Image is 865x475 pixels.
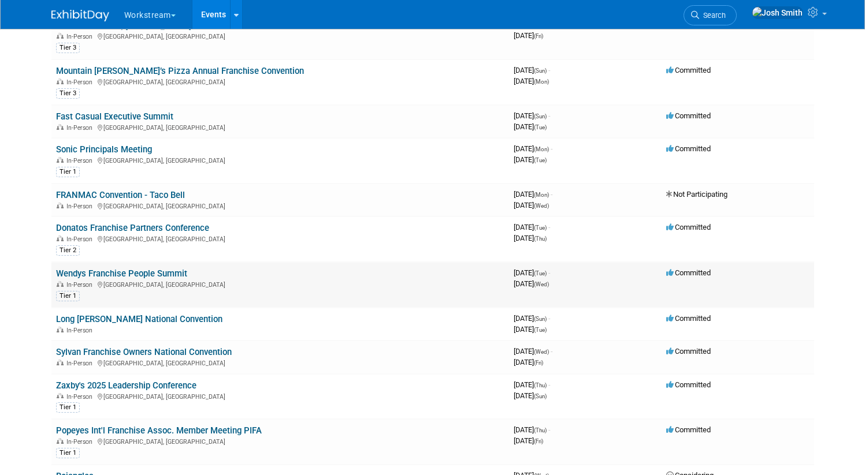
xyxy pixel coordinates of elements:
span: (Thu) [534,427,547,433]
div: Tier 3 [56,88,80,99]
span: In-Person [66,33,96,40]
div: Tier 3 [56,43,80,53]
span: In-Person [66,327,96,334]
span: Committed [666,144,711,153]
div: [GEOGRAPHIC_DATA], [GEOGRAPHIC_DATA] [56,436,504,446]
span: (Wed) [534,281,549,287]
div: [GEOGRAPHIC_DATA], [GEOGRAPHIC_DATA] [56,391,504,401]
a: Sonic Principals Meeting [56,144,152,155]
span: - [548,425,550,434]
span: (Sun) [534,316,547,322]
span: (Tue) [534,327,547,333]
span: [DATE] [514,279,549,288]
span: In-Person [66,157,96,164]
div: [GEOGRAPHIC_DATA], [GEOGRAPHIC_DATA] [56,77,504,86]
span: Committed [666,347,711,356]
div: Tier 1 [56,448,80,458]
span: (Thu) [534,382,547,388]
div: [GEOGRAPHIC_DATA], [GEOGRAPHIC_DATA] [56,234,504,243]
div: Tier 1 [56,402,80,413]
a: Long [PERSON_NAME] National Convention [56,314,222,324]
span: [DATE] [514,144,552,153]
span: (Thu) [534,235,547,242]
img: In-Person Event [57,33,64,39]
span: Committed [666,223,711,231]
a: Mountain [PERSON_NAME]’s Pizza Annual Franchise Convention [56,66,304,76]
span: [DATE] [514,391,547,400]
span: In-Person [66,393,96,401]
span: - [548,380,550,389]
span: - [551,347,552,356]
a: JOA Conference | [PERSON_NAME] in the Box [56,21,232,31]
img: In-Person Event [57,327,64,332]
a: FRANMAC Convention - Taco Bell [56,190,185,200]
img: In-Person Event [57,438,64,444]
img: In-Person Event [57,124,64,130]
span: Committed [666,425,711,434]
span: - [548,223,550,231]
img: In-Person Event [57,281,64,287]
a: Donatos Franchise Partners Conference [56,223,209,233]
img: In-Person Event [57,235,64,241]
span: Committed [666,380,711,389]
span: (Tue) [534,225,547,231]
a: Sylvan Franchise Owners National Convention [56,347,232,357]
div: [GEOGRAPHIC_DATA], [GEOGRAPHIC_DATA] [56,358,504,367]
span: In-Person [66,78,96,86]
span: (Wed) [534,203,549,209]
span: (Sun) [534,68,547,74]
span: (Wed) [534,349,549,355]
span: Committed [666,314,711,323]
span: [DATE] [514,358,543,366]
span: [DATE] [514,155,547,164]
div: Tier 1 [56,291,80,301]
a: Popeyes Int'l Franchise Assoc. Member Meeting PIFA [56,425,262,436]
span: [DATE] [514,77,549,85]
span: - [551,190,552,199]
span: [DATE] [514,201,549,210]
span: In-Person [66,203,96,210]
span: [DATE] [514,380,550,389]
img: In-Person Event [57,78,64,84]
span: [DATE] [514,122,547,131]
div: [GEOGRAPHIC_DATA], [GEOGRAPHIC_DATA] [56,201,504,210]
span: Not Participating [666,190,727,199]
span: (Fri) [534,33,543,39]
div: [GEOGRAPHIC_DATA], [GEOGRAPHIC_DATA] [56,155,504,164]
div: Tier 1 [56,167,80,177]
a: Search [684,5,737,25]
span: [DATE] [514,425,550,434]
span: In-Person [66,235,96,243]
span: [DATE] [514,268,550,277]
span: (Tue) [534,124,547,130]
span: Committed [666,66,711,74]
div: [GEOGRAPHIC_DATA], [GEOGRAPHIC_DATA] [56,279,504,289]
span: In-Person [66,124,96,132]
span: (Tue) [534,157,547,163]
span: [DATE] [514,190,552,199]
div: [GEOGRAPHIC_DATA], [GEOGRAPHIC_DATA] [56,122,504,132]
div: Tier 2 [56,245,80,256]
img: In-Person Event [57,203,64,208]
span: - [548,66,550,74]
span: [DATE] [514,234,547,242]
span: (Mon) [534,146,549,152]
img: In-Person Event [57,157,64,163]
span: [DATE] [514,66,550,74]
span: [DATE] [514,347,552,356]
span: - [548,314,550,323]
a: Zaxby's 2025 Leadership Conference [56,380,196,391]
img: ExhibitDay [51,10,109,21]
span: [DATE] [514,436,543,445]
span: [DATE] [514,111,550,120]
span: In-Person [66,360,96,367]
span: (Sun) [534,393,547,399]
span: (Mon) [534,192,549,198]
span: [DATE] [514,325,547,334]
span: Committed [666,268,711,277]
span: [DATE] [514,223,550,231]
img: Josh Smith [752,6,803,19]
img: In-Person Event [57,393,64,399]
span: (Sun) [534,113,547,119]
span: Search [699,11,726,20]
